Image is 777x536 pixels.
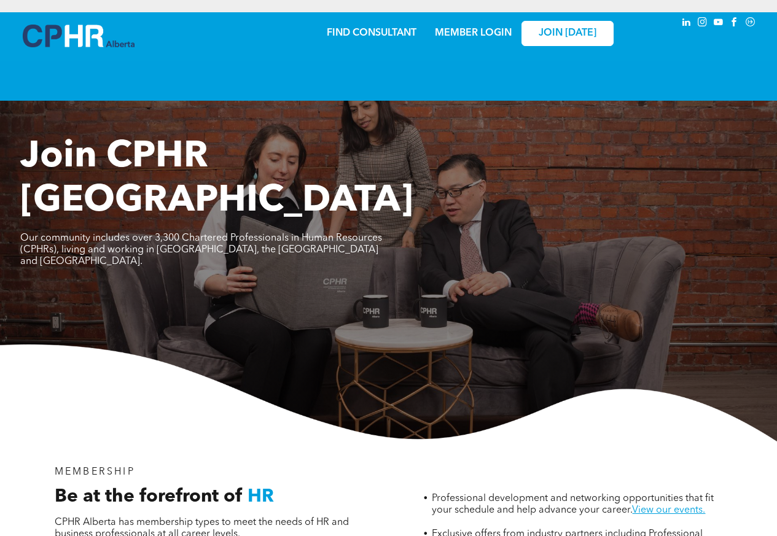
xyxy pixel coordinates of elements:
img: A blue and white logo for cp alberta [23,25,135,47]
a: MEMBER LOGIN [435,28,512,38]
a: youtube [712,15,725,32]
a: Social network [744,15,757,32]
a: linkedin [680,15,693,32]
a: facebook [728,15,741,32]
a: View our events. [632,505,705,515]
span: MEMBERSHIP [55,467,135,477]
span: Be at the forefront of [55,487,243,506]
span: JOIN [DATE] [539,28,596,39]
a: JOIN [DATE] [521,21,614,46]
span: HR [248,487,274,506]
span: Our community includes over 3,300 Chartered Professionals in Human Resources (CPHRs), living and ... [20,233,382,266]
span: Professional development and networking opportunities that fit your schedule and help advance you... [432,494,714,515]
span: Join CPHR [GEOGRAPHIC_DATA] [20,139,413,220]
a: instagram [696,15,709,32]
a: FIND CONSULTANT [327,28,416,38]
